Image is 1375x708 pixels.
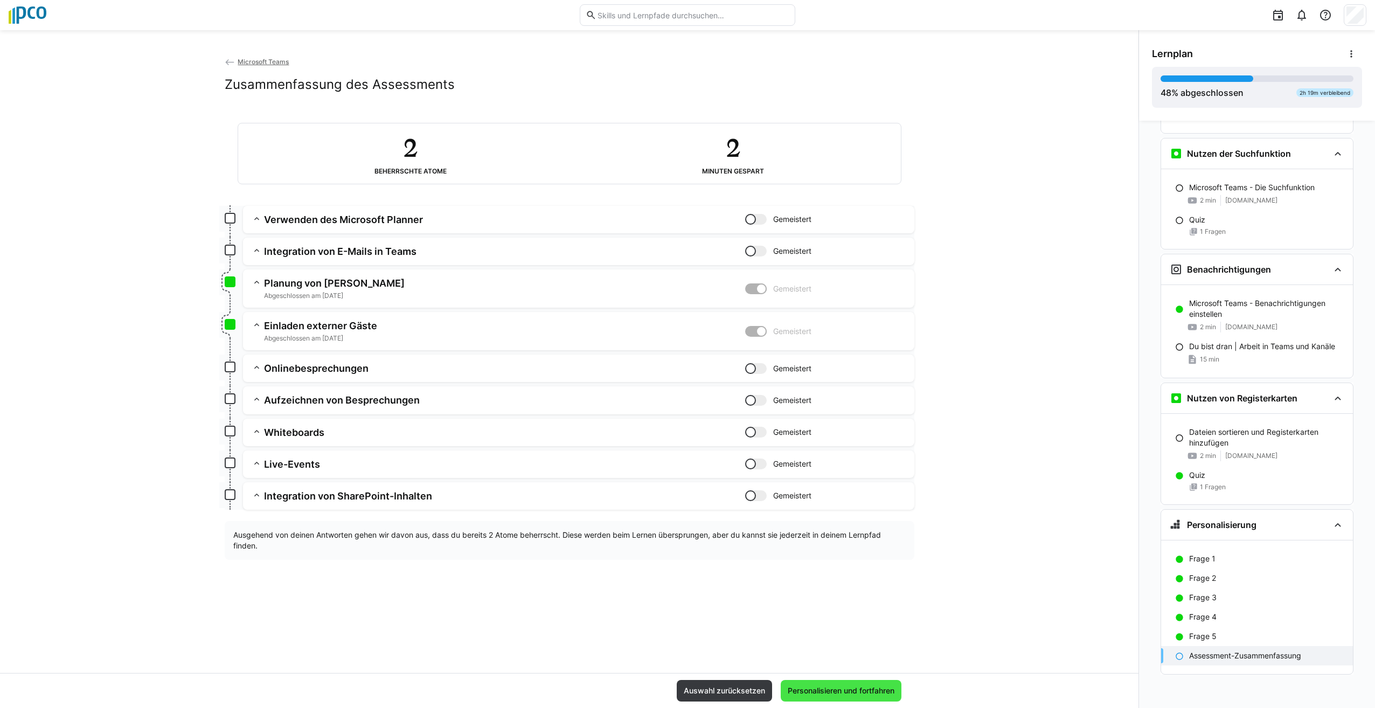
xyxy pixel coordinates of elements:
[1161,87,1171,98] span: 48
[1189,214,1205,225] p: Quiz
[1189,427,1344,448] p: Dateien sortieren und Registerkarten hinzufügen
[1189,612,1217,622] p: Frage 4
[1200,355,1219,364] span: 15 min
[264,291,745,300] span: Abgeschlossen am [DATE]
[773,459,811,469] span: Gemeistert
[264,394,745,406] h3: Aufzeichnen von Besprechungen
[596,10,789,20] input: Skills und Lernpfade durchsuchen…
[1187,519,1256,530] h3: Personalisierung
[225,58,289,66] a: Microsoft Teams
[264,320,745,332] h3: Einladen externer Gäste
[1189,298,1344,320] p: Microsoft Teams - Benachrichtigungen einstellen
[1152,48,1193,60] span: Lernplan
[1189,650,1301,661] p: Assessment-Zusammenfassung
[773,283,811,294] span: Gemeistert
[264,277,745,289] h3: Planung von [PERSON_NAME]
[773,214,811,225] span: Gemeistert
[702,168,764,175] div: Minuten gespart
[1225,196,1277,205] span: [DOMAIN_NAME]
[264,490,745,502] h3: Integration von SharePoint-Inhalten
[1189,631,1217,642] p: Frage 5
[225,77,455,93] h2: Zusammenfassung des Assessments
[264,426,745,439] h3: Whiteboards
[1296,88,1353,97] div: 2h 19m verbleibend
[264,213,745,226] h3: Verwenden des Microsoft Planner
[1187,264,1271,275] h3: Benachrichtigungen
[238,58,289,66] span: Microsoft Teams
[264,362,745,374] h3: Onlinebesprechungen
[773,363,811,374] span: Gemeistert
[374,168,447,175] div: Beherrschte Atome
[1225,452,1277,460] span: [DOMAIN_NAME]
[773,326,811,337] span: Gemeistert
[1161,86,1244,99] div: % abgeschlossen
[404,132,417,163] h2: 2
[1187,148,1291,159] h3: Nutzen der Suchfunktion
[781,680,901,702] button: Personalisieren und fortfahren
[1189,470,1205,481] p: Quiz
[1200,196,1216,205] span: 2 min
[264,334,745,343] span: Abgeschlossen am [DATE]
[677,680,772,702] button: Auswahl zurücksetzen
[773,246,811,256] span: Gemeistert
[773,395,811,406] span: Gemeistert
[1200,323,1216,331] span: 2 min
[1189,182,1315,193] p: Microsoft Teams - Die Suchfunktion
[773,427,811,438] span: Gemeistert
[1200,452,1216,460] span: 2 min
[1189,553,1216,564] p: Frage 1
[1200,483,1226,491] span: 1 Fragen
[1189,341,1335,352] p: Du bist dran | Arbeit in Teams und Kanäle
[1189,592,1217,603] p: Frage 3
[1200,227,1226,236] span: 1 Fragen
[773,490,811,501] span: Gemeistert
[264,458,745,470] h3: Live-Events
[1189,573,1216,584] p: Frage 2
[225,521,914,560] div: Ausgehend von deinen Antworten gehen wir davon aus, dass du bereits 2 Atome beherrscht. Diese wer...
[1225,323,1277,331] span: [DOMAIN_NAME]
[682,685,767,696] span: Auswahl zurücksetzen
[786,685,896,696] span: Personalisieren und fortfahren
[726,132,740,163] h2: 2
[264,245,745,258] h3: Integration von E-Mails in Teams
[1187,393,1297,404] h3: Nutzen von Registerkarten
